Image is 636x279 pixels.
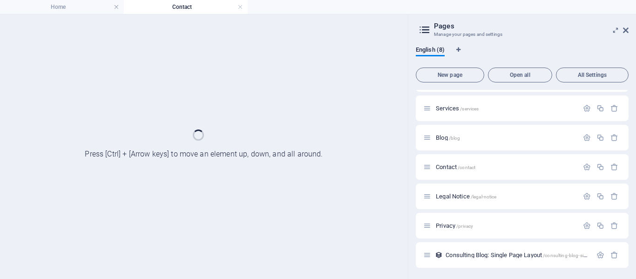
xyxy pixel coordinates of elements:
div: Settings [583,222,591,230]
span: /services [460,106,479,111]
span: /consulting-blog-single-page-layout [543,253,619,258]
span: /legal-notice [471,194,497,199]
span: Contact [436,163,475,170]
span: Open all [492,72,548,78]
span: Click to open page [436,222,473,229]
span: English (8) [416,44,445,57]
span: Click to open page [446,252,619,259]
h2: Pages [434,22,629,30]
span: Legal Notice [436,193,496,200]
div: Remove [610,104,618,112]
div: Settings [596,251,604,259]
div: Consulting Blog: Single Page Layout/consulting-blog-single-page-layout [443,252,592,258]
h3: Manage your pages and settings [434,30,610,39]
span: Click to open page [436,105,479,112]
span: All Settings [560,72,624,78]
div: Settings [583,192,591,200]
div: Blog/blog [433,135,578,141]
button: All Settings [556,68,629,82]
div: Settings [583,104,591,112]
div: Remove [610,222,618,230]
button: Open all [488,68,552,82]
button: New page [416,68,484,82]
div: Remove [610,163,618,171]
div: Duplicate [596,134,604,142]
span: Click to open page [436,134,460,141]
div: Remove [610,134,618,142]
div: Remove [610,192,618,200]
span: New page [420,72,480,78]
div: Duplicate [596,222,604,230]
h4: Contact [124,2,248,12]
span: /privacy [456,224,473,229]
div: Settings [583,163,591,171]
div: Duplicate [596,163,604,171]
div: This layout is used as a template for all items (e.g. a blog post) of this collection. The conten... [435,251,443,259]
div: Privacy/privacy [433,223,578,229]
div: Contact/contact [433,164,578,170]
div: Duplicate [596,104,604,112]
div: Remove [610,251,618,259]
span: /contact [458,165,475,170]
div: Settings [583,134,591,142]
div: Language Tabs [416,46,629,64]
div: Duplicate [596,192,604,200]
span: /blog [449,136,460,141]
div: Services/services [433,105,578,111]
div: Legal Notice/legal-notice [433,193,578,199]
